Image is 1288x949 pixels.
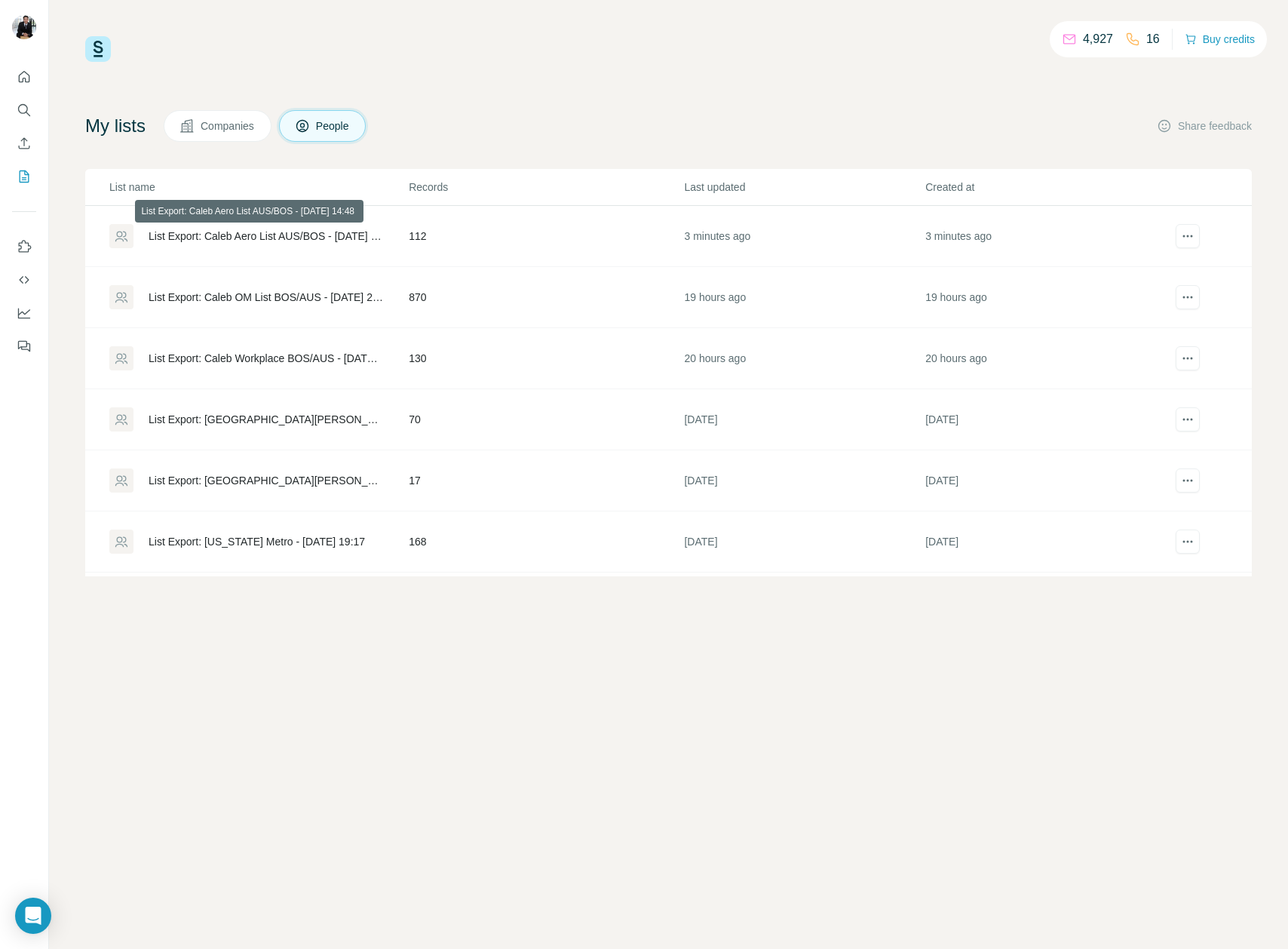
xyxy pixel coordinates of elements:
[1176,346,1200,370] button: actions
[85,114,146,138] h4: My lists
[1176,468,1200,493] button: actions
[12,266,36,293] button: Use Surfe API
[925,267,1166,328] td: 19 hours ago
[925,389,1166,450] td: [DATE]
[683,328,925,389] td: 20 hours ago
[925,206,1166,267] td: 3 minutes ago
[12,97,36,124] button: Search
[925,180,1165,195] p: Created at
[1146,30,1160,48] p: 16
[201,118,256,134] span: Companies
[12,15,36,39] img: Avatar
[12,163,36,190] button: My lists
[12,333,36,360] button: Feedback
[684,180,924,195] p: Last updated
[1176,224,1200,248] button: actions
[683,450,925,511] td: [DATE]
[149,534,365,549] div: List Export: [US_STATE] Metro - [DATE] 19:17
[408,450,683,511] td: 17
[683,267,925,328] td: 19 hours ago
[408,206,683,267] td: 112
[149,229,383,244] div: List Export: Caleb Aero List AUS/BOS - [DATE] 14:48
[85,36,111,62] img: Surfe Logo
[316,118,351,134] span: People
[683,511,925,573] td: [DATE]
[1083,30,1113,48] p: 4,927
[149,473,383,488] div: List Export: [GEOGRAPHIC_DATA][PERSON_NAME]/[GEOGRAPHIC_DATA] - [DATE] 19:29
[109,180,407,195] p: List name
[409,180,682,195] p: Records
[408,267,683,328] td: 870
[1185,29,1255,50] button: Buy credits
[149,412,383,427] div: List Export: [GEOGRAPHIC_DATA][PERSON_NAME]/[GEOGRAPHIC_DATA] - [DATE] 19:29
[408,328,683,389] td: 130
[12,233,36,260] button: Use Surfe on LinkedIn
[683,389,925,450] td: [DATE]
[15,898,51,934] div: Open Intercom Messenger
[1157,118,1252,134] button: Share feedback
[149,351,383,366] div: List Export: Caleb Workplace BOS/AUS - [DATE] 19:01
[1176,530,1200,554] button: actions
[1176,285,1200,309] button: actions
[12,130,36,157] button: Enrich CSV
[149,290,383,305] div: List Export: Caleb OM List BOS/AUS - [DATE] 20:10
[408,389,683,450] td: 70
[925,328,1166,389] td: 20 hours ago
[1176,407,1200,432] button: actions
[12,299,36,327] button: Dashboard
[683,206,925,267] td: 3 minutes ago
[12,63,36,91] button: Quick start
[408,511,683,573] td: 168
[925,450,1166,511] td: [DATE]
[925,511,1166,573] td: [DATE]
